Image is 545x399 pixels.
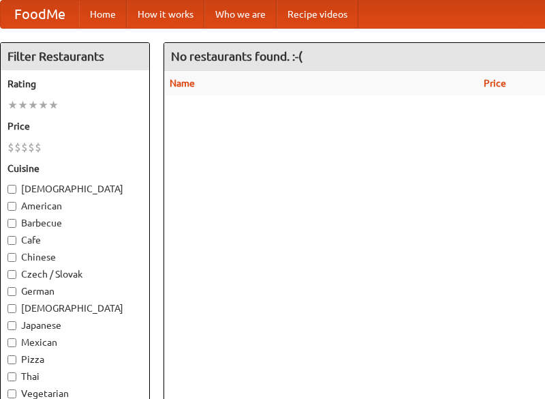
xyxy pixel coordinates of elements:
label: American [7,199,142,213]
li: ★ [28,98,38,113]
li: $ [7,140,14,155]
ng-pluralize: No restaurants found. :-( [171,50,302,63]
label: Cafe [7,233,142,247]
a: Recipe videos [277,1,358,28]
a: Price [484,78,506,89]
label: Pizza [7,353,142,366]
h5: Rating [7,77,142,91]
h5: Price [7,119,142,133]
li: $ [35,140,42,155]
label: Thai [7,370,142,383]
input: Vegetarian [7,389,16,398]
h4: Filter Restaurants [1,43,149,70]
li: $ [21,140,28,155]
input: German [7,287,16,296]
input: [DEMOGRAPHIC_DATA] [7,185,16,194]
a: Name [170,78,195,89]
label: Barbecue [7,216,142,230]
input: Pizza [7,355,16,364]
li: $ [28,140,35,155]
label: Japanese [7,319,142,332]
label: [DEMOGRAPHIC_DATA] [7,301,142,315]
input: Chinese [7,253,16,262]
li: ★ [7,98,18,113]
input: American [7,202,16,211]
input: Barbecue [7,219,16,228]
li: ★ [38,98,48,113]
a: Home [79,1,127,28]
label: Mexican [7,336,142,349]
input: Thai [7,372,16,381]
input: Cafe [7,236,16,245]
input: Mexican [7,338,16,347]
h5: Cuisine [7,162,142,175]
li: $ [14,140,21,155]
input: Japanese [7,321,16,330]
input: [DEMOGRAPHIC_DATA] [7,304,16,313]
a: Who we are [204,1,277,28]
li: ★ [48,98,59,113]
input: Czech / Slovak [7,270,16,279]
label: Chinese [7,250,142,264]
label: German [7,284,142,298]
label: [DEMOGRAPHIC_DATA] [7,182,142,196]
a: FoodMe [1,1,79,28]
a: How it works [127,1,204,28]
li: ★ [18,98,28,113]
label: Czech / Slovak [7,267,142,281]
